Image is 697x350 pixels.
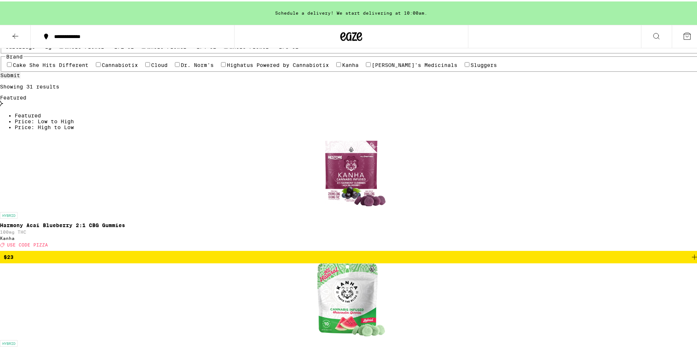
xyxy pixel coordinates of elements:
label: [PERSON_NAME]'s Medicinals [372,61,457,67]
span: USE CODE PIZZA [7,241,48,246]
label: Highatus Powered by Cannabiotix [227,61,329,67]
label: Cannabiotix [102,61,138,67]
legend: Brand [5,52,23,58]
label: Sluggers [471,61,497,67]
span: Price: High to Low [15,123,74,129]
img: Kanha - Watermelon Gummies [317,262,385,335]
label: Cake She Hits Different [13,61,89,67]
label: Kanha [342,61,359,67]
img: Kanha - Harmony Acai Blueberry 2:1 CBG Gummies [315,134,387,207]
label: Dr. Norm's [181,61,214,67]
label: Cloud [151,61,168,67]
span: Featured [15,111,41,117]
span: $23 [4,253,14,259]
span: Price: Low to High [15,117,74,123]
